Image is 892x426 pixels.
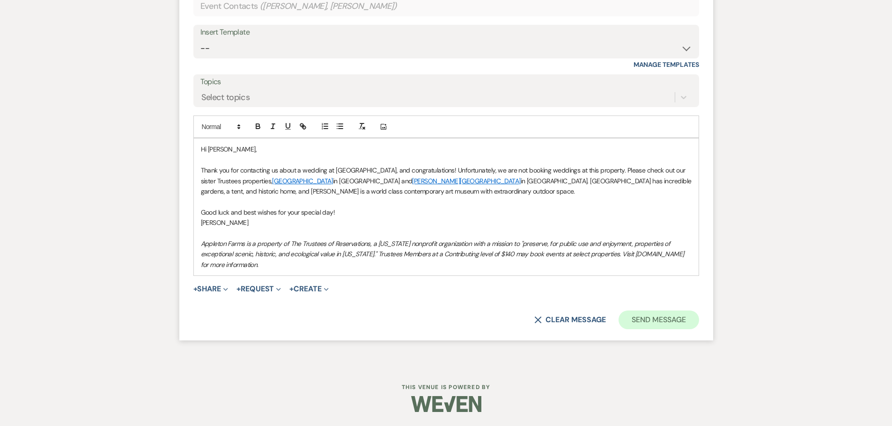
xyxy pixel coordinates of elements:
button: Create [289,285,328,293]
span: + [236,285,241,293]
a: [PERSON_NAME][GEOGRAPHIC_DATA] [412,177,520,185]
button: Share [193,285,229,293]
button: Send Message [619,310,699,329]
a: [GEOGRAPHIC_DATA] [272,177,332,185]
label: Topics [200,75,692,89]
button: Request [236,285,281,293]
p: [PERSON_NAME] [201,217,692,228]
img: Weven Logo [411,388,481,420]
span: + [193,285,198,293]
div: Insert Template [200,26,692,39]
span: + [289,285,294,293]
div: Select topics [201,91,250,104]
em: Appleton Farms is a property of The Trustees of Reservations, a [US_STATE] nonprofit organization... [201,239,686,269]
button: Clear message [534,316,605,324]
p: Hi [PERSON_NAME], [201,144,692,154]
p: Thank you for contacting us about a wedding at [GEOGRAPHIC_DATA], and congratulations! Unfortunat... [201,165,692,196]
a: Manage Templates [634,60,699,69]
p: Good luck and best wishes for your special day! [201,207,692,217]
